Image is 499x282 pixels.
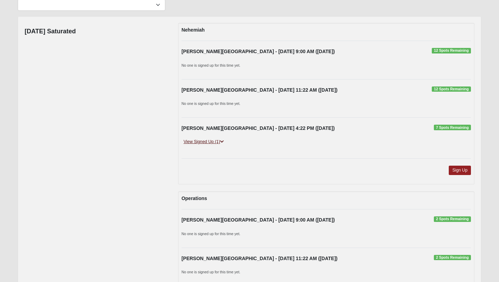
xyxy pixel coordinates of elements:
[182,63,240,67] small: No one is signed up for this time yet.
[25,28,76,35] h4: [DATE] Saturated
[182,232,240,236] small: No one is signed up for this time yet.
[182,138,226,146] a: View Signed Up (1)
[434,216,471,222] span: 2 Spots Remaining
[182,270,240,274] small: No one is signed up for this time yet.
[182,49,335,54] strong: [PERSON_NAME][GEOGRAPHIC_DATA] - [DATE] 9:00 AM ([DATE])
[434,255,471,260] span: 2 Spots Remaining
[432,86,471,92] span: 12 Spots Remaining
[182,27,205,33] strong: Nehemiah
[182,217,335,223] strong: [PERSON_NAME][GEOGRAPHIC_DATA] - [DATE] 9:00 AM ([DATE])
[434,125,471,130] span: 7 Spots Remaining
[449,166,471,175] a: Sign Up
[182,196,207,201] strong: Operations
[182,87,338,93] strong: [PERSON_NAME][GEOGRAPHIC_DATA] - [DATE] 11:22 AM ([DATE])
[182,256,338,261] strong: [PERSON_NAME][GEOGRAPHIC_DATA] - [DATE] 11:22 AM ([DATE])
[432,48,471,53] span: 12 Spots Remaining
[182,101,240,106] small: No one is signed up for this time yet.
[182,125,335,131] strong: [PERSON_NAME][GEOGRAPHIC_DATA] - [DATE] 4:22 PM ([DATE])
